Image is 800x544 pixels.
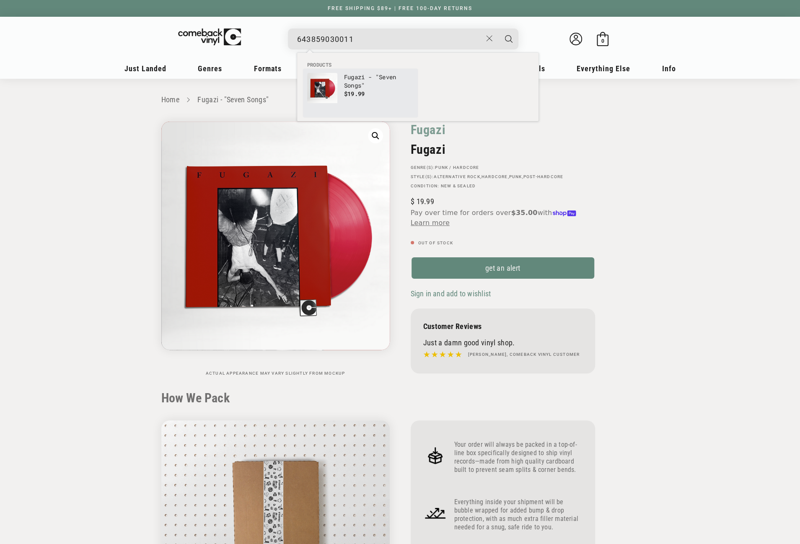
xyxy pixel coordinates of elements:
a: Hardcore [482,174,508,179]
span: $ [411,197,414,206]
p: Fugazi - "Seven Songs" [344,73,414,90]
p: Customer Reviews [423,322,583,331]
span: Info [662,64,676,73]
a: Fugazi - "Seven Songs" [197,95,269,104]
a: FREE SHIPPING $89+ | FREE 100-DAY RETURNS [319,5,481,11]
span: 19.99 [411,197,434,206]
p: GENRE(S): [411,165,595,170]
a: Home [161,95,179,104]
p: Everything inside your shipment will be bubble wrapped for added bump & drop protection, with as ... [454,498,583,531]
li: Products [303,61,533,69]
input: When autocomplete results are available use up and down arrows to review and enter to select [297,31,482,48]
span: Formats [254,64,282,73]
img: Frame_4_1.png [423,501,448,525]
a: Punk [509,174,522,179]
h4: [PERSON_NAME], Comeback Vinyl customer [468,351,580,358]
img: star5.svg [423,349,462,360]
span: $19.99 [344,90,365,98]
span: 0 [601,38,604,44]
p: Actual appearance may vary slightly from mockup [161,371,390,376]
a: Fugazi [411,122,446,138]
p: Condition: New & Sealed [411,184,595,189]
span: Everything Else [577,64,630,73]
p: Out of stock [411,241,595,246]
a: Alternative Rock [434,174,480,179]
span: Sign in and add to wishlist [411,289,491,298]
a: Punk / Hardcore [435,165,479,170]
button: Sign in and add to wishlist [411,289,493,298]
button: Close [482,29,497,48]
div: Products [297,53,539,121]
img: Fugazi - "Seven Songs" [307,73,337,103]
h2: How We Pack [161,391,639,406]
a: Post-Hardcore [523,174,564,179]
nav: breadcrumbs [161,94,639,106]
div: Search [288,28,518,49]
a: get an alert [411,256,595,280]
img: Frame_4.png [423,443,448,468]
span: Genres [198,64,222,73]
p: Your order will always be packed in a top-of-line box specifically designed to ship vinyl records... [454,440,583,474]
media-gallery: Gallery Viewer [161,122,390,376]
p: STYLE(S): , , , [411,174,595,179]
button: Search [498,28,519,49]
li: products: Fugazi - "Seven Songs" [303,69,418,117]
p: Just a damn good vinyl shop. [423,338,583,347]
a: Fugazi - "Seven Songs" Fugazi - "Seven Songs" $19.99 [307,73,414,113]
span: Just Landed [124,64,166,73]
h2: Fugazi [411,142,595,157]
